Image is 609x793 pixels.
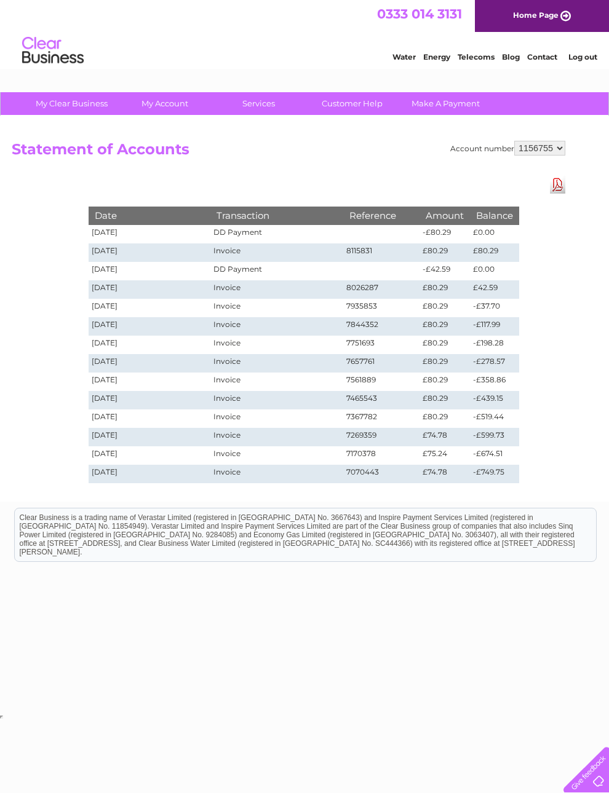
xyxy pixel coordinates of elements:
td: Invoice [210,354,343,373]
td: Invoice [210,409,343,428]
td: Invoice [210,243,343,262]
td: [DATE] [89,262,210,280]
td: -£37.70 [470,299,519,317]
th: Amount [420,207,470,224]
td: -£278.57 [470,354,519,373]
img: logo.png [22,32,84,69]
a: Blog [502,52,520,61]
td: -£599.73 [470,428,519,446]
td: -£749.75 [470,465,519,483]
td: [DATE] [89,465,210,483]
td: Invoice [210,280,343,299]
td: £74.78 [420,428,470,446]
a: Log out [568,52,597,61]
a: Telecoms [458,52,495,61]
a: 0333 014 3131 [377,6,462,22]
td: [DATE] [89,446,210,465]
td: 7367782 [343,409,420,428]
td: £80.29 [420,409,470,428]
td: 8115831 [343,243,420,262]
td: £74.78 [420,465,470,483]
div: Clear Business is a trading name of Verastar Limited (registered in [GEOGRAPHIC_DATA] No. 3667643... [15,7,596,60]
td: [DATE] [89,225,210,243]
td: 7170378 [343,446,420,465]
td: £80.29 [420,317,470,336]
td: £80.29 [420,299,470,317]
td: Invoice [210,465,343,483]
td: 7465543 [343,391,420,409]
a: Customer Help [301,92,403,115]
th: Date [89,207,210,224]
td: Invoice [210,299,343,317]
td: [DATE] [89,336,210,354]
td: Invoice [210,428,343,446]
a: My Account [114,92,216,115]
td: 7561889 [343,373,420,391]
a: Services [208,92,309,115]
td: £0.00 [470,225,519,243]
td: £75.24 [420,446,470,465]
td: [DATE] [89,409,210,428]
td: £0.00 [470,262,519,280]
td: [DATE] [89,391,210,409]
h2: Statement of Accounts [12,141,565,164]
td: Invoice [210,446,343,465]
td: -£674.51 [470,446,519,465]
td: £42.59 [470,280,519,299]
td: -£519.44 [470,409,519,428]
a: Download Pdf [550,176,565,194]
td: 7269359 [343,428,420,446]
td: -£439.15 [470,391,519,409]
td: £80.29 [420,373,470,391]
td: 7844352 [343,317,420,336]
td: Invoice [210,373,343,391]
a: Contact [527,52,557,61]
td: -£80.29 [420,225,470,243]
a: Energy [423,52,450,61]
td: -£198.28 [470,336,519,354]
td: Invoice [210,317,343,336]
td: £80.29 [470,243,519,262]
th: Transaction [210,207,343,224]
td: 7657761 [343,354,420,373]
td: £80.29 [420,391,470,409]
td: [DATE] [89,317,210,336]
td: [DATE] [89,299,210,317]
td: DD Payment [210,225,343,243]
td: 7070443 [343,465,420,483]
div: Account number [450,141,565,156]
td: £80.29 [420,354,470,373]
td: [DATE] [89,280,210,299]
td: [DATE] [89,354,210,373]
th: Reference [343,207,420,224]
td: DD Payment [210,262,343,280]
td: 7935853 [343,299,420,317]
td: [DATE] [89,373,210,391]
td: Invoice [210,391,343,409]
td: £80.29 [420,243,470,262]
td: [DATE] [89,243,210,262]
a: Make A Payment [395,92,496,115]
a: Water [392,52,416,61]
td: -£42.59 [420,262,470,280]
a: My Clear Business [21,92,122,115]
td: [DATE] [89,428,210,446]
td: 7751693 [343,336,420,354]
th: Balance [470,207,519,224]
td: -£358.86 [470,373,519,391]
td: 8026287 [343,280,420,299]
td: -£117.99 [470,317,519,336]
td: £80.29 [420,280,470,299]
td: £80.29 [420,336,470,354]
td: Invoice [210,336,343,354]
